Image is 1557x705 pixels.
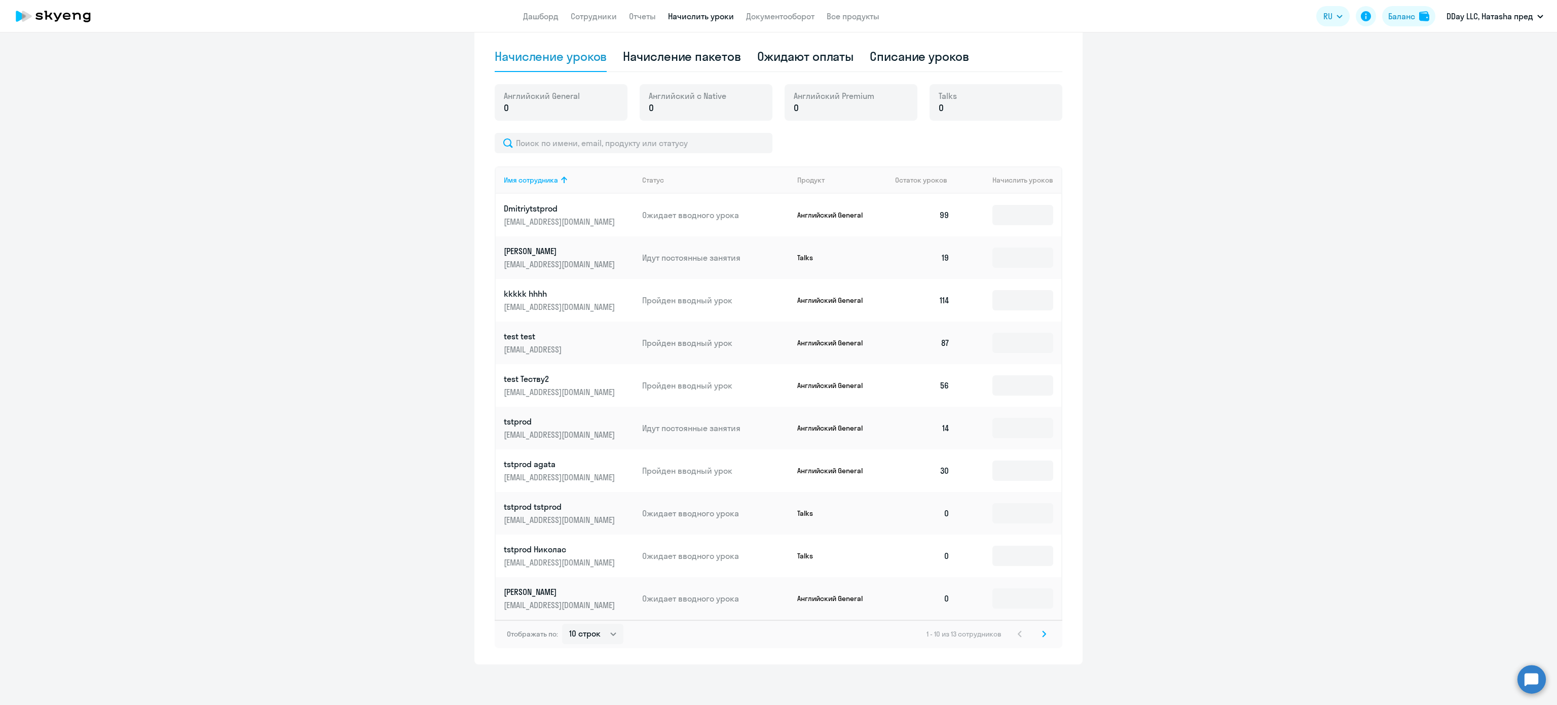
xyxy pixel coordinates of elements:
td: 114 [887,279,958,322]
p: Идут постоянные занятия [642,422,789,434]
a: [PERSON_NAME][EMAIL_ADDRESS][DOMAIN_NAME] [504,245,634,270]
td: 30 [887,449,958,492]
span: 1 - 10 из 13 сотрудников [926,629,1002,639]
a: [PERSON_NAME][EMAIL_ADDRESS][DOMAIN_NAME] [504,586,634,611]
span: Английский Premium [794,90,874,101]
p: [EMAIL_ADDRESS] [504,344,617,355]
img: balance [1419,11,1429,21]
p: Английский General [797,210,873,220]
td: 0 [887,577,958,620]
span: Английский с Native [649,90,726,101]
a: Начислить уроки [668,11,734,21]
div: Начисление пакетов [623,48,740,64]
p: Ожидает вводного урока [642,508,789,519]
p: tstprod tstprod [504,501,617,512]
p: Английский General [797,381,873,390]
p: Английский General [797,338,873,347]
a: Dmitriytstprod[EMAIL_ADDRESS][DOMAIN_NAME] [504,203,634,227]
p: [EMAIL_ADDRESS][DOMAIN_NAME] [504,301,617,312]
a: Документооборот [746,11,814,21]
a: tstprod tstprod[EMAIL_ADDRESS][DOMAIN_NAME] [504,501,634,525]
p: tstprod agata [504,459,617,470]
div: Продукт [797,175,825,185]
button: DDay LLC, Натаsha пред [1441,4,1548,28]
th: Начислить уроков [958,166,1061,194]
p: [EMAIL_ADDRESS][DOMAIN_NAME] [504,514,617,525]
p: tstprod [504,416,617,427]
p: [EMAIL_ADDRESS][DOMAIN_NAME] [504,557,617,568]
p: test test [504,331,617,342]
td: 56 [887,364,958,407]
div: Имя сотрудника [504,175,634,185]
div: Остаток уроков [895,175,958,185]
div: Статус [642,175,664,185]
p: kkkkk hhhh [504,288,617,299]
span: 0 [504,101,509,115]
a: kkkkk hhhh[EMAIL_ADDRESS][DOMAIN_NAME] [504,288,634,312]
span: Остаток уроков [895,175,947,185]
div: Начисление уроков [495,48,607,64]
p: Пройден вводный урок [642,380,789,391]
p: Пройден вводный урок [642,337,789,348]
a: Дашборд [523,11,559,21]
a: test test[EMAIL_ADDRESS] [504,331,634,355]
a: Все продукты [827,11,879,21]
a: Отчеты [629,11,656,21]
td: 87 [887,322,958,364]
span: 0 [649,101,654,115]
p: tstprod Николас [504,544,617,555]
p: Dmitriytstprod [504,203,617,214]
span: 0 [939,101,944,115]
a: tstprod Николас[EMAIL_ADDRESS][DOMAIN_NAME] [504,544,634,568]
div: Ожидают оплаты [757,48,854,64]
p: [EMAIL_ADDRESS][DOMAIN_NAME] [504,472,617,483]
p: DDay LLC, Натаsha пред [1447,10,1533,22]
span: Talks [939,90,957,101]
p: [EMAIL_ADDRESS][DOMAIN_NAME] [504,259,617,270]
p: Английский General [797,594,873,603]
p: Английский General [797,466,873,475]
p: [EMAIL_ADDRESS][DOMAIN_NAME] [504,600,617,611]
p: Ожидает вводного урока [642,550,789,561]
div: Статус [642,175,789,185]
td: 99 [887,194,958,236]
div: Баланс [1388,10,1415,22]
a: test Теству2[EMAIL_ADDRESS][DOMAIN_NAME] [504,373,634,398]
a: Сотрудники [571,11,617,21]
button: RU [1316,6,1350,26]
p: [EMAIL_ADDRESS][DOMAIN_NAME] [504,429,617,440]
p: Английский General [797,296,873,305]
p: test Теству2 [504,373,617,384]
p: Ожидает вводного урока [642,593,789,604]
div: Имя сотрудника [504,175,558,185]
td: 0 [887,492,958,535]
p: [PERSON_NAME] [504,586,617,597]
div: Списание уроков [870,48,969,64]
p: Английский General [797,424,873,433]
p: Идут постоянные занятия [642,252,789,263]
p: Talks [797,509,873,518]
input: Поиск по имени, email, продукту или статусу [495,133,772,153]
p: Talks [797,253,873,262]
div: Продукт [797,175,887,185]
p: Пройден вводный урок [642,295,789,306]
a: tstprod agata[EMAIL_ADDRESS][DOMAIN_NAME] [504,459,634,483]
td: 19 [887,236,958,279]
p: Ожидает вводного урока [642,209,789,221]
button: Балансbalance [1382,6,1435,26]
p: [EMAIL_ADDRESS][DOMAIN_NAME] [504,386,617,398]
td: 0 [887,535,958,577]
p: Talks [797,551,873,560]
p: Пройден вводный урок [642,465,789,476]
span: Отображать по: [507,629,558,639]
p: [PERSON_NAME] [504,245,617,257]
span: 0 [794,101,799,115]
p: [EMAIL_ADDRESS][DOMAIN_NAME] [504,216,617,227]
span: RU [1323,10,1332,22]
td: 14 [887,407,958,449]
a: tstprod[EMAIL_ADDRESS][DOMAIN_NAME] [504,416,634,440]
span: Английский General [504,90,580,101]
